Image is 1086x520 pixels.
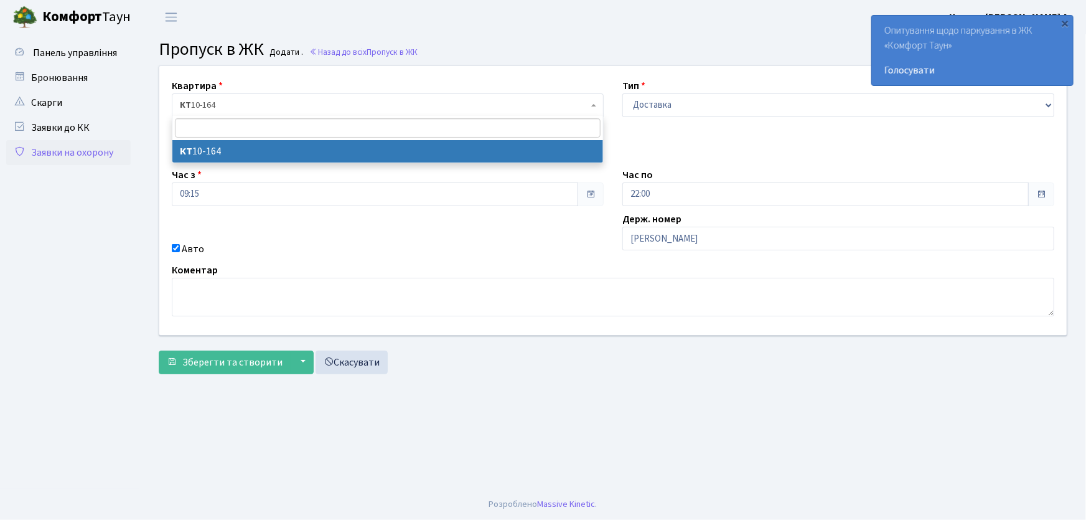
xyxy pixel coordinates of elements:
[884,63,1060,78] a: Голосувати
[182,242,204,257] label: Авто
[949,10,1071,25] a: Цитрус [PERSON_NAME] А.
[159,351,291,374] button: Зберегти та створити
[42,7,131,28] span: Таун
[156,7,187,27] button: Переключити навігацію
[12,5,37,30] img: logo.png
[622,168,653,182] label: Час по
[6,140,131,165] a: Заявки на охорону
[180,99,191,111] b: КТ
[6,90,131,115] a: Скарги
[159,37,264,62] span: Пропуск в ЖК
[42,7,102,27] b: Комфорт
[180,99,588,111] span: <b>КТ</b>&nbsp;&nbsp;&nbsp;&nbsp;10-164
[172,263,218,278] label: Коментар
[172,78,223,93] label: Квартира
[489,498,597,511] div: Розроблено .
[268,47,304,58] small: Додати .
[949,11,1071,24] b: Цитрус [PERSON_NAME] А.
[1059,17,1072,29] div: ×
[6,115,131,140] a: Заявки до КК
[622,212,681,227] label: Держ. номер
[872,16,1073,85] div: Опитування щодо паркування в ЖК «Комфорт Таун»
[622,227,1054,250] input: AA0001AA
[172,140,603,163] li: 10-164
[538,498,596,511] a: Massive Kinetic
[367,46,418,58] span: Пропуск в ЖК
[172,93,604,117] span: <b>КТ</b>&nbsp;&nbsp;&nbsp;&nbsp;10-164
[6,65,131,90] a: Бронювання
[182,356,283,369] span: Зберегти та створити
[33,46,117,60] span: Панель управління
[622,78,645,93] label: Тип
[309,46,418,58] a: Назад до всіхПропуск в ЖК
[316,351,388,374] a: Скасувати
[6,40,131,65] a: Панель управління
[180,144,192,158] b: КТ
[172,168,202,182] label: Час з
